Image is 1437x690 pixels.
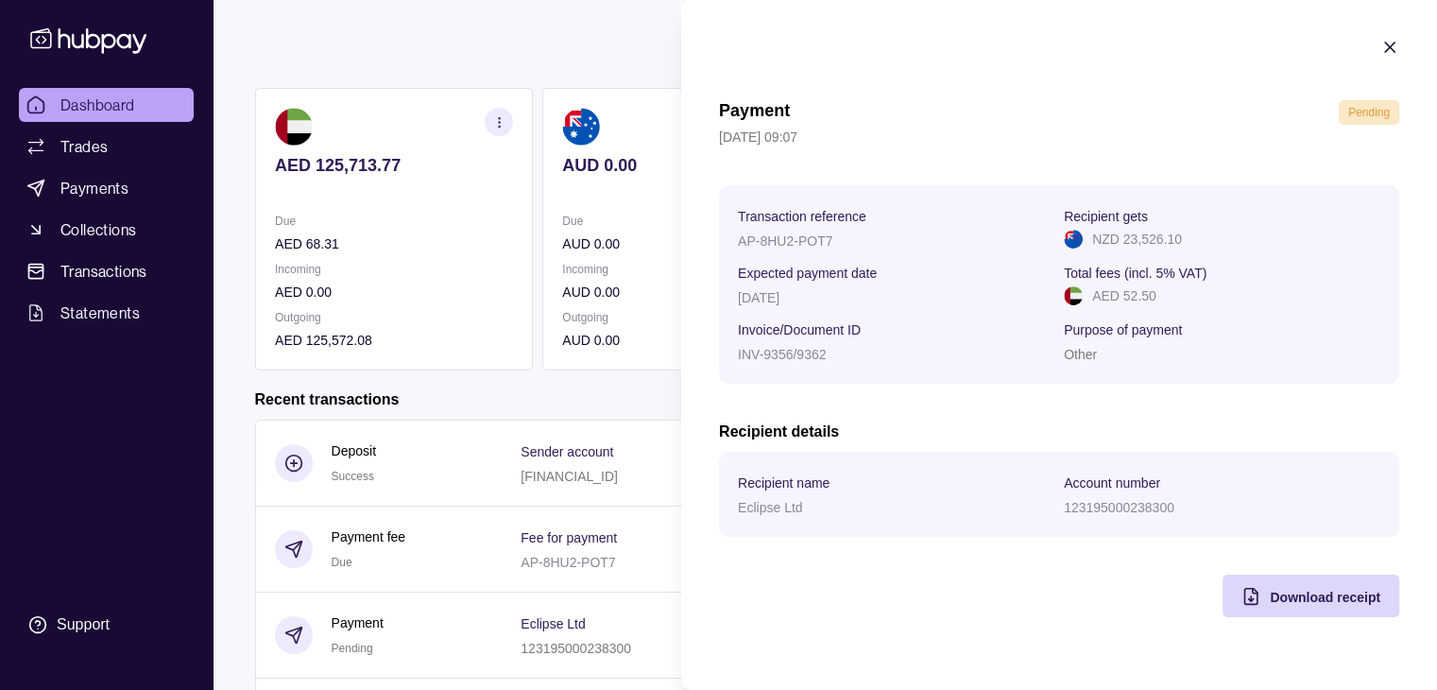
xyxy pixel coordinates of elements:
[738,500,802,515] p: Eclipse Ltd
[1223,575,1399,617] button: Download receipt
[1064,230,1083,249] img: nz
[1064,322,1182,337] p: Purpose of payment
[1348,106,1390,119] span: Pending
[1064,500,1174,515] p: 123195000238300
[738,233,832,249] p: AP-8HU2-POT7
[1064,475,1160,491] p: Account number
[719,127,1399,147] p: [DATE] 09:07
[1064,286,1083,305] img: ae
[738,322,861,337] p: Invoice/Document ID
[1064,266,1206,281] p: Total fees (incl. 5% VAT)
[738,209,866,224] p: Transaction reference
[1092,285,1156,306] p: AED 52.50
[738,266,877,281] p: Expected payment date
[738,290,779,305] p: [DATE]
[1270,590,1380,605] span: Download receipt
[738,347,826,362] p: INV-9356/9362
[719,100,790,125] h1: Payment
[1064,347,1097,362] p: Other
[1092,229,1182,250] p: NZD 23,526.10
[719,422,1399,442] h2: Recipient details
[1064,209,1148,224] p: Recipient gets
[738,475,830,491] p: Recipient name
